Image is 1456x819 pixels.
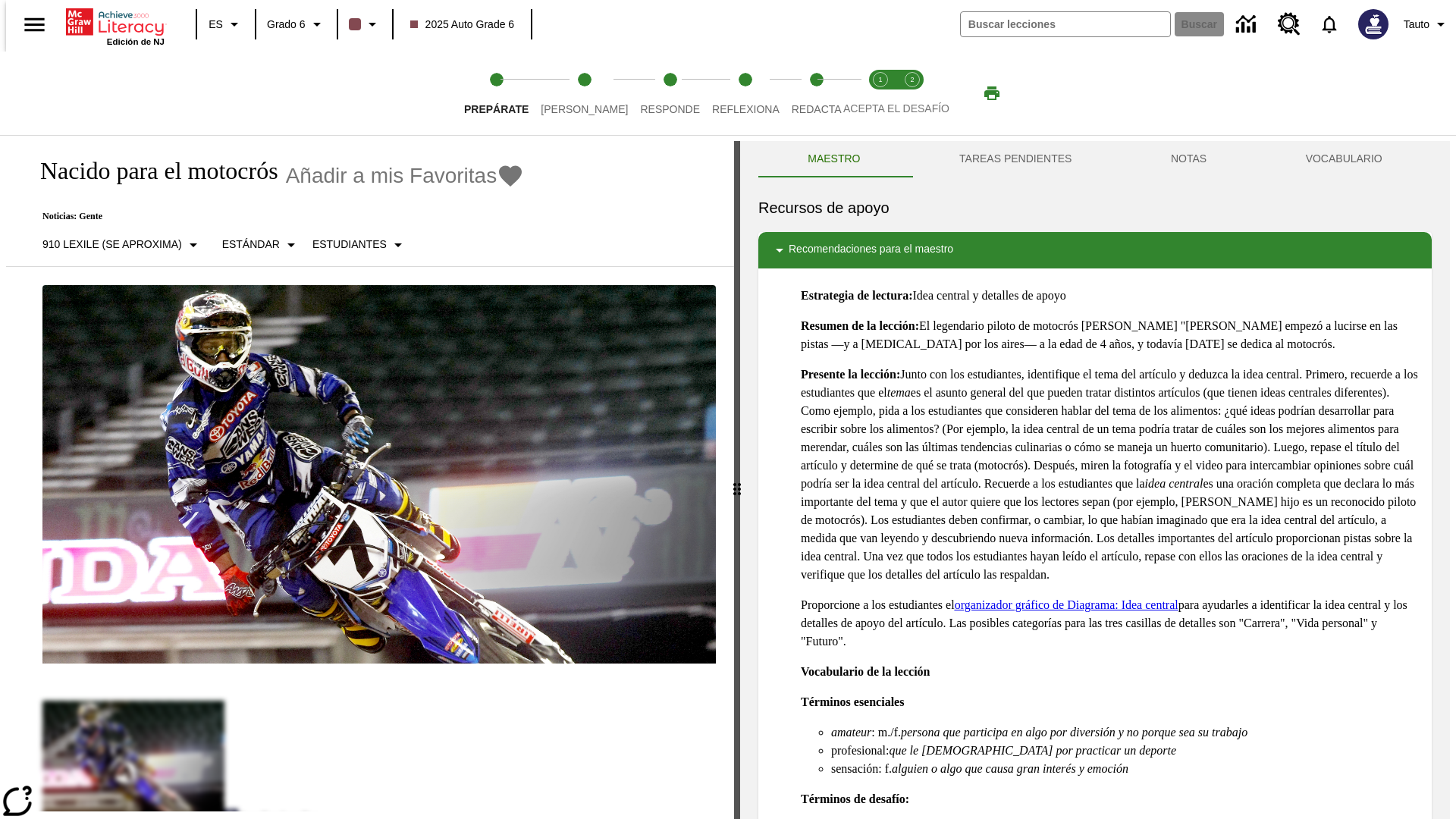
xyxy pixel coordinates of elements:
p: Idea central y detalles de apoyo [801,287,1420,305]
p: Estándar [222,237,280,253]
button: Añadir a mis Favoritas - Nacido para el motocrós [286,162,525,189]
span: Reflexiona [712,103,780,115]
text: 1 [878,76,882,83]
img: El corredor de motocrós James Stewart vuela por los aires en su motocicleta de montaña [42,285,716,664]
li: sensación: f. [831,760,1420,778]
button: Imprimir [968,80,1016,107]
p: El legendario piloto de motocrós [PERSON_NAME] "[PERSON_NAME] empezó a lucirse en las pistas —y a... [801,317,1420,353]
button: Acepta el desafío lee step 1 of 2 [858,52,902,135]
button: Acepta el desafío contesta step 2 of 2 [890,52,934,135]
h1: Nacido para el motocrós [24,157,278,185]
button: Perfil/Configuración [1398,11,1456,38]
a: Notificaciones [1310,5,1349,44]
em: que le [DEMOGRAPHIC_DATA] por practicar un deporte [889,744,1176,757]
button: Reflexiona step 4 of 5 [700,52,792,135]
button: NOTAS [1122,141,1257,177]
p: 910 Lexile (Se aproxima) [42,237,182,253]
img: Avatar [1358,9,1389,39]
strong: Presente la lección: [801,368,900,381]
input: Buscar campo [961,12,1170,36]
strong: Términos esenciales [801,695,904,708]
span: Añadir a mis Favoritas [286,164,497,188]
span: Edición de NJ [107,37,165,46]
button: Lee step 2 of 5 [529,52,640,135]
div: reading [6,141,734,811]
div: activity [740,141,1450,819]
em: idea central [1145,477,1203,490]
a: Centro de información [1227,4,1269,45]
span: Redacta [792,103,842,115]
a: Centro de recursos, Se abrirá en una pestaña nueva. [1269,4,1310,45]
p: Estudiantes [312,237,387,253]
h6: Recursos de apoyo [758,196,1432,220]
button: Prepárate step 1 of 5 [452,52,541,135]
button: Seleccione Lexile, 910 Lexile (Se aproxima) [36,231,209,259]
strong: Vocabulario de la lección [801,665,930,678]
button: Escoja un nuevo avatar [1349,5,1398,44]
a: organizador gráfico de Diagrama: Idea central [955,598,1178,611]
button: Tipo de apoyo, Estándar [216,231,306,259]
button: Abrir el menú lateral [12,2,57,47]
strong: Términos de desafío: [801,792,909,805]
button: VOCABULARIO [1256,141,1432,177]
button: Grado: Grado 6, Elige un grado [261,11,332,38]
p: Proporcione a los estudiantes el para ayudarles a identificar la idea central y los detalles de a... [801,596,1420,651]
p: Junto con los estudiantes, identifique el tema del artículo y deduzca la idea central. Primero, r... [801,366,1420,584]
span: Responde [640,103,700,115]
button: Responde step 3 of 5 [628,52,712,135]
span: Prepárate [464,103,529,115]
div: Recomendaciones para el maestro [758,232,1432,268]
p: Recomendaciones para el maestro [789,241,953,259]
button: Seleccionar estudiante [306,231,413,259]
button: Maestro [758,141,910,177]
span: ES [209,17,223,33]
text: 2 [910,76,914,83]
span: [PERSON_NAME] [541,103,628,115]
em: amateur [831,726,871,739]
em: tema [887,386,911,399]
button: El color de la clase es café oscuro. Cambiar el color de la clase. [343,11,388,38]
em: persona que participa en algo por diversión y no porque sea su trabajo [901,726,1247,739]
button: TAREAS PENDIENTES [910,141,1122,177]
div: Instructional Panel Tabs [758,141,1432,177]
strong: Estrategia de lectura: [801,289,913,302]
span: Tauto [1404,17,1429,33]
li: profesional: [831,742,1420,760]
span: 2025 Auto Grade 6 [410,17,515,33]
button: Lenguaje: ES, Selecciona un idioma [202,11,250,38]
span: Grado 6 [267,17,306,33]
strong: Resumen de la lección: [801,319,919,332]
em: alguien o algo que causa gran interés y emoción [892,762,1128,775]
div: Pulsa la tecla de intro o la barra espaciadora y luego presiona las flechas de derecha e izquierd... [734,141,740,819]
div: Portada [66,5,165,46]
button: Redacta step 5 of 5 [780,52,854,135]
li: : m./f. [831,723,1420,742]
p: Noticias: Gente [24,211,524,222]
span: ACEPTA EL DESAFÍO [843,102,949,115]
